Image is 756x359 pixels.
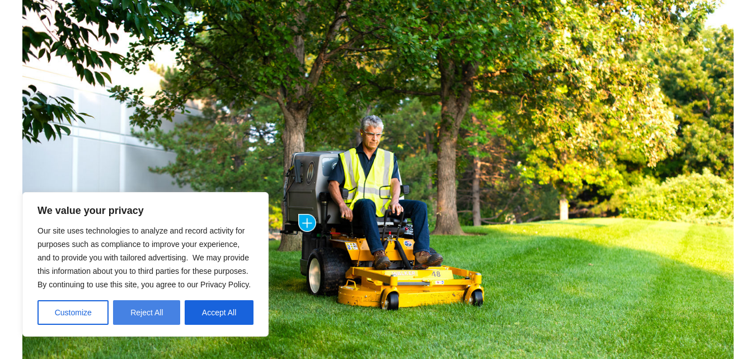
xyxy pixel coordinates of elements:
span: Our site uses technologies to analyze and record activity for purposes such as compliance to impr... [37,226,251,289]
button: Accept All [185,300,253,325]
button: Reject All [113,300,180,325]
p: We value your privacy [37,204,253,217]
div: We value your privacy [22,192,269,337]
img: Plus icon with blue background [298,214,316,232]
button: Customize [37,300,109,325]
